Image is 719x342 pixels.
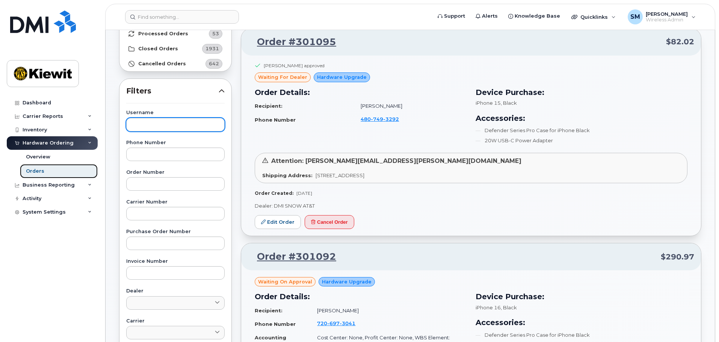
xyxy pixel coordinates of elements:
span: 720 [317,320,355,326]
span: Filters [126,86,219,96]
span: Quicklinks [580,14,608,20]
label: Order Number [126,170,225,175]
span: waiting for dealer [258,74,307,81]
strong: Cancelled Orders [138,61,186,67]
strong: Phone Number [255,321,296,327]
strong: Recipient: [255,307,282,313]
span: Waiting On Approval [258,278,312,285]
label: Dealer [126,289,225,294]
li: Defender Series Pro Case for iPhone Black [476,127,687,134]
span: Alerts [482,12,498,20]
span: 3041 [340,320,355,326]
span: 480 [361,116,399,122]
span: [STREET_ADDRESS] [316,172,364,178]
a: Processed Orders53 [119,26,231,41]
p: Dealer: DMI SNOW AT&T [255,202,687,209]
span: 642 [209,60,219,67]
h3: Device Purchase: [476,87,687,98]
span: [DATE] [296,190,312,196]
strong: Recipient: [255,103,282,109]
div: Shelby Miller [622,9,701,24]
label: Username [126,110,225,115]
span: $290.97 [661,252,694,262]
li: Defender Series Pro Case for iPhone Black [476,331,687,339]
li: 20W USB-C Power Adapter [476,137,687,144]
a: Cancelled Orders642 [119,56,231,71]
span: iPhone 16 [476,304,501,310]
span: 53 [212,30,219,37]
input: Find something... [125,10,239,24]
strong: Order Created: [255,190,293,196]
iframe: Messenger Launcher [686,309,713,336]
a: 7206973041 [317,320,364,326]
label: Invoice Number [126,259,225,264]
label: Phone Number [126,140,225,145]
div: Quicklinks [566,9,621,24]
td: [PERSON_NAME] [354,99,467,113]
span: [PERSON_NAME] [646,11,688,17]
a: Support [432,9,470,24]
span: 3292 [383,116,399,122]
span: 697 [327,320,340,326]
a: Knowledge Base [503,9,565,24]
label: Purchase Order Number [126,229,225,234]
span: SM [630,12,640,21]
h3: Accessories: [476,317,687,328]
a: Order #301095 [248,35,336,49]
a: Order #301092 [248,250,336,264]
label: Carrier Number [126,200,225,205]
h3: Accessories: [476,113,687,124]
h3: Order Details: [255,291,467,302]
h3: Order Details: [255,87,467,98]
strong: Phone Number [255,117,296,123]
a: 4807493292 [361,116,408,122]
label: Carrier [126,319,225,324]
strong: Closed Orders [138,46,178,52]
span: Knowledge Base [515,12,560,20]
span: iPhone 15 [476,100,501,106]
span: $82.02 [666,36,694,47]
a: Closed Orders1931 [119,41,231,56]
button: Cancel Order [305,215,354,229]
a: Alerts [470,9,503,24]
span: Wireless Admin [646,17,688,23]
div: [PERSON_NAME] approved [264,62,325,69]
span: Attention: [PERSON_NAME][EMAIL_ADDRESS][PERSON_NAME][DOMAIN_NAME] [271,157,521,164]
span: 1931 [205,45,219,52]
span: Support [444,12,465,20]
span: Hardware Upgrade [322,278,372,285]
span: , Black [501,100,517,106]
h3: Device Purchase: [476,291,687,302]
span: , Black [501,304,517,310]
a: Edit Order [255,215,301,229]
td: [PERSON_NAME] [310,304,467,317]
span: 749 [371,116,383,122]
strong: Processed Orders [138,31,188,37]
strong: Shipping Address: [262,172,313,178]
span: Hardware Upgrade [317,74,367,81]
